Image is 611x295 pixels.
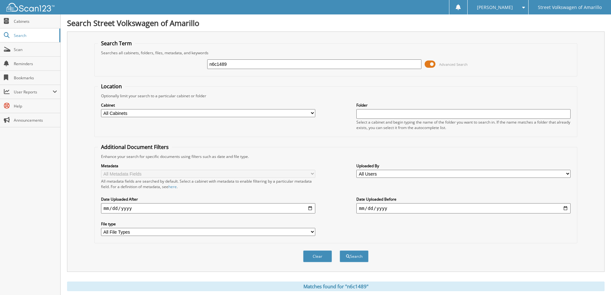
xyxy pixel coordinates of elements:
[14,19,57,24] span: Cabinets
[98,154,574,159] div: Enhance your search for specific documents using filters such as date and file type.
[101,163,315,169] label: Metadata
[101,203,315,213] input: start
[356,196,571,202] label: Date Uploaded Before
[14,61,57,66] span: Reminders
[14,47,57,52] span: Scan
[477,5,513,9] span: [PERSON_NAME]
[101,102,315,108] label: Cabinet
[14,103,57,109] span: Help
[14,33,56,38] span: Search
[67,282,605,291] div: Matches found for "n6c1489"
[101,196,315,202] label: Date Uploaded After
[168,184,177,189] a: here
[356,119,571,130] div: Select a cabinet and begin typing the name of the folder you want to search in. If the name match...
[439,62,468,67] span: Advanced Search
[356,163,571,169] label: Uploaded By
[101,178,315,189] div: All metadata fields are searched by default. Select a cabinet with metadata to enable filtering b...
[98,93,574,99] div: Optionally limit your search to a particular cabinet or folder
[340,250,369,262] button: Search
[14,89,53,95] span: User Reports
[303,250,332,262] button: Clear
[98,40,135,47] legend: Search Term
[538,5,602,9] span: Street Volkswagen of Amarillo
[98,143,172,151] legend: Additional Document Filters
[14,117,57,123] span: Announcements
[356,203,571,213] input: end
[98,83,125,90] legend: Location
[67,18,605,28] h1: Search Street Volkswagen of Amarillo
[98,50,574,56] div: Searches all cabinets, folders, files, metadata, and keywords
[356,102,571,108] label: Folder
[101,221,315,227] label: File type
[6,3,55,12] img: scan123-logo-white.svg
[14,75,57,81] span: Bookmarks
